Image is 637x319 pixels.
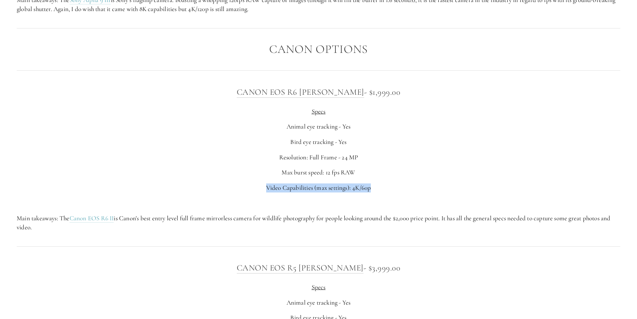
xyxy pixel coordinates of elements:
p: Animal eye tracking - Yes [17,122,620,131]
h2: Canon Options [17,43,620,56]
h3: - $1,999.00 [17,85,620,99]
p: Bird eye tracking - Yes [17,138,620,147]
p: Main takeaways: The is Canon's best entry level full frame mirrorless camera for wildlife photogr... [17,214,620,232]
p: Max burst speed: 12 fps RAW [17,168,620,177]
a: Canon EOS R6 [PERSON_NAME] [237,87,364,98]
h3: - $3,999.00 [17,261,620,274]
span: Specs [312,283,326,291]
span: Specs [312,107,326,115]
p: Video Capabilities (max settings): 4K/60p [17,183,620,192]
a: Canon EOS R5 [PERSON_NAME] [237,263,363,273]
a: Canon EOS R6 II [70,214,114,223]
p: Animal eye tracking - Yes [17,298,620,307]
p: Resolution: Full Frame - 24 MP [17,153,620,162]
